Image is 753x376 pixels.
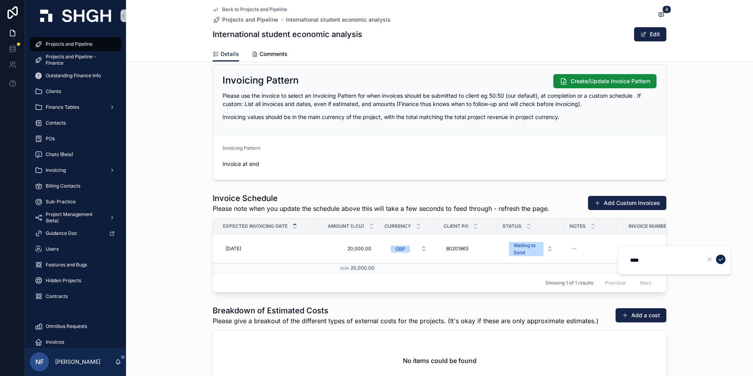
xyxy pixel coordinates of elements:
[662,6,671,13] span: 4
[25,32,126,348] div: scrollable content
[30,84,121,99] a: Clients
[384,223,411,229] span: Currency
[213,204,549,213] span: Please note when you update the schedule above this will take a few seconds to feed through - ref...
[30,132,121,146] a: POs
[35,357,44,367] span: NF
[446,246,468,252] span: 80201863
[384,242,433,256] button: Select Button
[46,246,59,252] span: Users
[46,230,77,236] span: Guidance Doc
[46,104,79,110] span: Finance Tables
[223,113,657,121] p: Invoicing values should be in the main currency of the project, with the total matching the total...
[46,88,61,95] span: Clients
[223,160,326,168] span: Invoice at end
[46,136,55,142] span: POs
[395,246,405,253] div: GBP
[30,319,121,333] a: Omnibus Requests
[30,37,121,51] a: Projects and Pipeline
[30,258,121,272] a: Features and Bugs
[213,29,362,40] h1: International student economic analysis
[30,335,121,349] a: Invoices
[340,266,349,270] small: Sum
[30,195,121,209] a: Sub-Practice
[252,47,287,63] a: Comments
[503,238,559,259] button: Select Button
[46,183,80,189] span: Billing Contacts
[213,6,287,13] a: Back to Projects and Pipeline
[46,293,68,300] span: Contracts
[503,223,521,229] span: Status
[46,339,64,345] span: Invoices
[46,211,103,224] span: Project Management (beta)
[30,226,121,240] a: Guidance Doc
[40,9,111,22] img: App logo
[286,16,391,24] a: International student economic analysis
[46,120,66,126] span: Contacts
[30,69,121,83] a: Outstanding Finance Info
[616,308,666,322] button: Add a cost
[213,305,599,316] h1: Breakdown of Estimated Costs
[30,163,121,177] a: Invoicing
[30,147,121,162] a: Chats (Beta)
[213,47,239,62] a: Details
[223,145,260,151] span: Invoicing Pattern
[213,193,549,204] h1: Invoice Schedule
[46,262,87,268] span: Features and Bugs
[30,100,121,114] a: Finance Tables
[222,16,278,24] span: Projects and Pipeline
[629,223,670,229] span: Invoice Number
[328,223,364,229] span: Amount (LCU)
[351,265,375,271] span: 20,000.00
[46,151,73,158] span: Chats (Beta)
[403,356,477,365] h2: No items could be found
[30,289,121,303] a: Contracts
[222,6,287,13] span: Back to Projects and Pipeline
[553,74,657,88] button: Create/Update Invoice Pattern
[213,16,278,24] a: Projects and Pipeline
[30,179,121,193] a: Billing Contacts
[572,246,577,252] div: --
[634,27,666,41] button: Edit
[223,91,657,108] p: Please use the invoice to select an Invoicing Pattern for when invoices should be submitted to cl...
[46,199,76,205] span: Sub-Practice
[656,10,666,20] button: 4
[571,77,650,85] span: Create/Update Invoice Pattern
[46,167,66,173] span: Invoicing
[226,246,241,252] span: [DATE]
[30,210,121,225] a: Project Management (beta)
[46,73,101,79] span: Outstanding Finance Info
[30,274,121,288] a: Hidden Projects
[46,323,87,329] span: Omnibus Requests
[55,358,100,366] p: [PERSON_NAME]
[223,74,299,87] h2: Invoicing Pattern
[588,196,666,210] button: Add Custom Invoices
[46,54,113,66] span: Projects and Pipeline - Finance
[569,223,586,229] span: Notes
[323,246,371,252] span: 20,000.00
[443,223,468,229] span: Client PO
[30,116,121,130] a: Contacts
[30,53,121,67] a: Projects and Pipeline - Finance
[30,242,121,256] a: Users
[514,242,539,256] div: Waiting to Send
[545,280,593,286] span: Showing 1 of 1 results
[213,316,599,326] span: Please give a breakout of the different types of external costs for the projects. (It's okay if t...
[223,223,287,229] span: Expected Invoicing Date
[46,41,93,47] span: Projects and Pipeline
[46,277,81,284] span: Hidden Projects
[260,50,287,58] span: Comments
[221,50,239,58] span: Details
